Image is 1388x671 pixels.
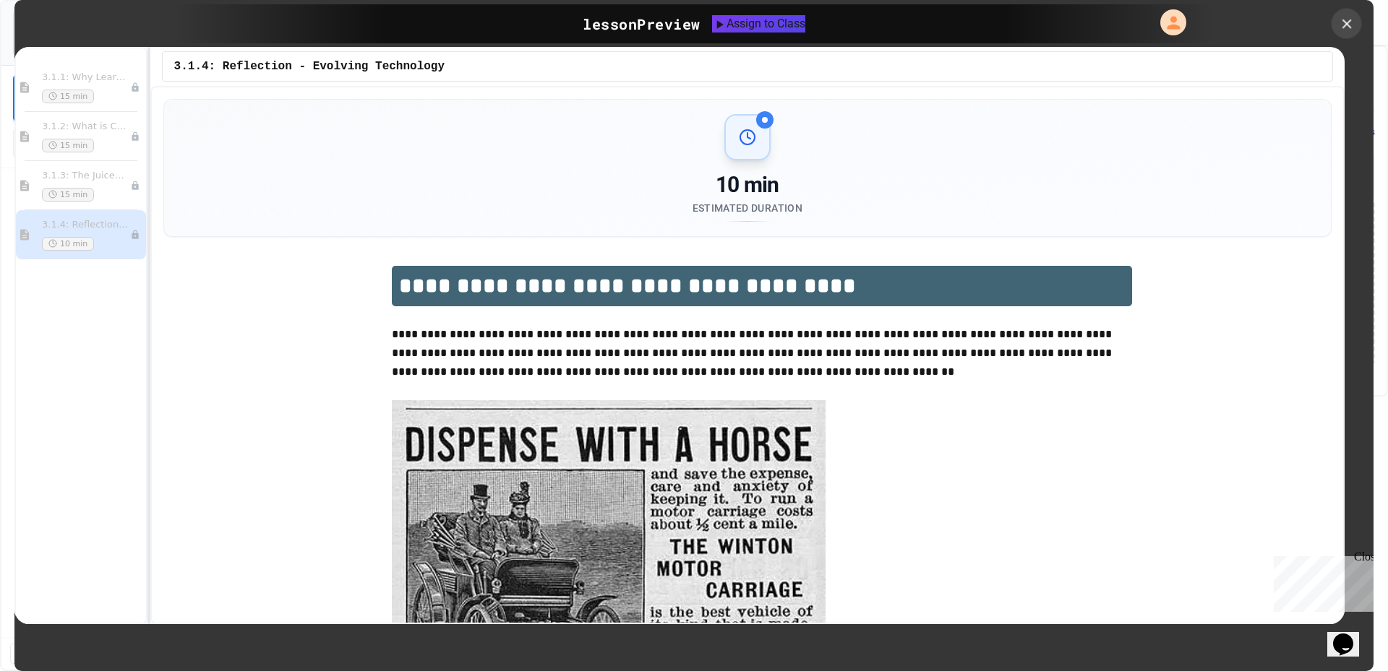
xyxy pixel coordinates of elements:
div: Unpublished [130,131,140,142]
span: 3.1.4: Reflection - Evolving Technology [174,58,445,75]
div: My Account [1145,6,1190,39]
span: 3.1.1: Why Learn to Program? [42,72,130,84]
span: 3.1.4: Reflection - Evolving Technology [42,219,130,231]
iframe: chat widget [1268,550,1374,612]
div: 10 min [693,172,802,198]
span: 15 min [42,188,94,202]
span: 15 min [42,90,94,103]
div: Chat with us now!Close [6,6,100,92]
span: 15 min [42,139,94,152]
div: Unpublished [130,82,140,92]
span: 3.1.3: The JuiceMind IDE [42,170,130,182]
div: lesson Preview [583,13,701,35]
div: Unpublished [130,181,140,191]
span: 3.1.2: What is Code? [42,121,130,133]
button: Assign to Class [712,15,805,33]
div: Estimated Duration [693,201,802,215]
iframe: chat widget [1327,613,1374,657]
span: 10 min [42,237,94,251]
div: Unpublished [130,230,140,240]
